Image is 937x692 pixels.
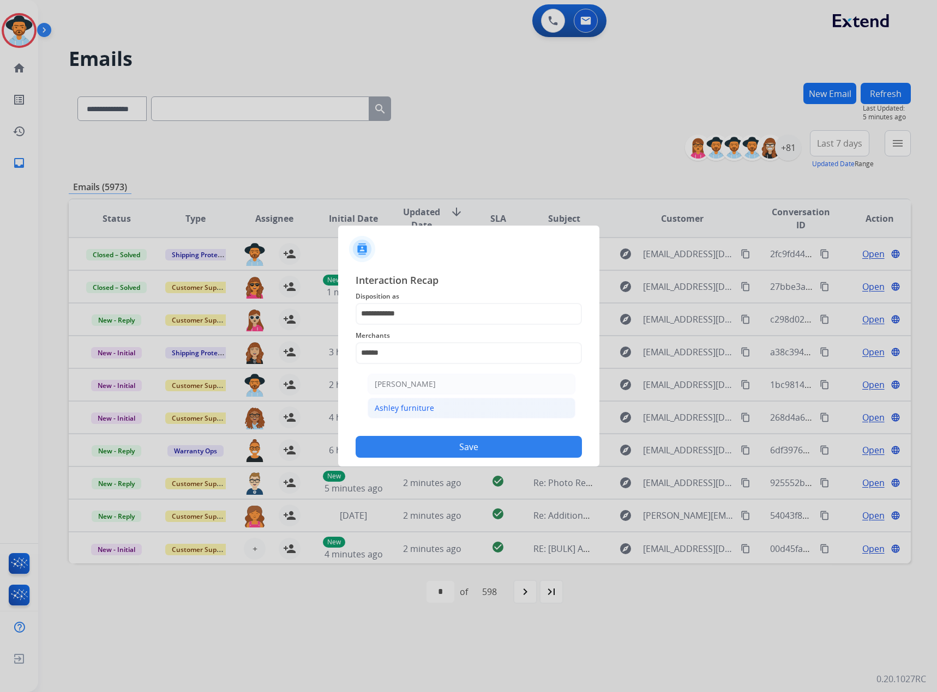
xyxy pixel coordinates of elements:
[375,403,434,414] div: Ashley furniture
[356,329,582,342] span: Merchants
[356,272,582,290] span: Interaction Recap
[876,672,926,685] p: 0.20.1027RC
[375,379,436,390] div: [PERSON_NAME]
[356,436,582,458] button: Save
[356,290,582,303] span: Disposition as
[349,236,375,262] img: contactIcon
